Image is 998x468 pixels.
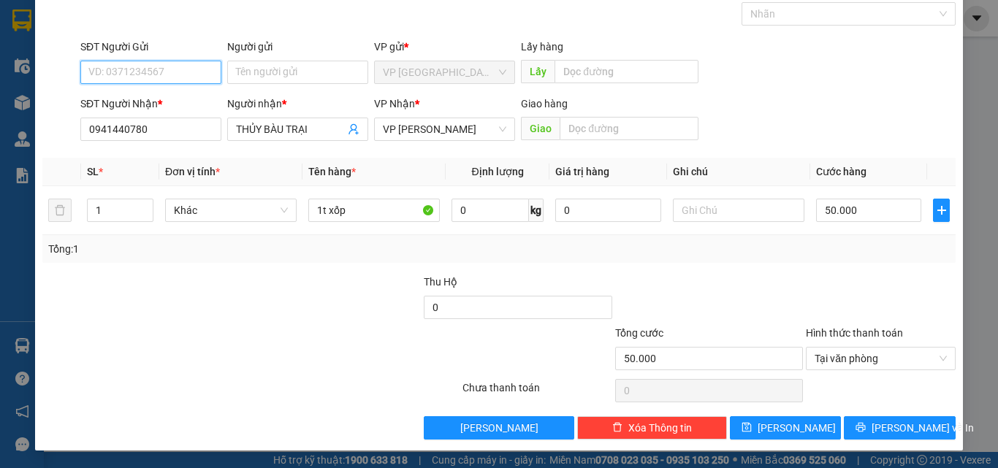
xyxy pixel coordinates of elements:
[560,117,698,140] input: Dọc đường
[673,199,804,222] input: Ghi Chú
[374,39,515,55] div: VP gửi
[521,60,555,83] span: Lấy
[48,241,386,257] div: Tổng: 1
[667,158,810,186] th: Ghi chú
[555,166,609,177] span: Giá trị hàng
[555,199,660,222] input: 0
[758,420,836,436] span: [PERSON_NAME]
[933,199,950,222] button: plus
[615,327,663,339] span: Tổng cước
[424,276,457,288] span: Thu Hộ
[471,166,523,177] span: Định lượng
[628,420,692,436] span: Xóa Thông tin
[383,61,506,83] span: VP Đà Lạt
[461,380,614,405] div: Chưa thanh toán
[374,98,415,110] span: VP Nhận
[844,416,956,440] button: printer[PERSON_NAME] và In
[529,199,544,222] span: kg
[227,39,368,55] div: Người gửi
[555,60,698,83] input: Dọc đường
[308,166,356,177] span: Tên hàng
[348,123,359,135] span: user-add
[424,416,574,440] button: [PERSON_NAME]
[80,96,221,112] div: SĐT Người Nhận
[87,166,99,177] span: SL
[612,422,622,434] span: delete
[934,204,949,216] span: plus
[48,199,72,222] button: delete
[308,199,440,222] input: VD: Bàn, Ghế
[227,96,368,112] div: Người nhận
[165,166,220,177] span: Đơn vị tính
[730,416,842,440] button: save[PERSON_NAME]
[806,327,903,339] label: Hình thức thanh toán
[80,39,221,55] div: SĐT Người Gửi
[521,41,563,53] span: Lấy hàng
[577,416,727,440] button: deleteXóa Thông tin
[815,348,947,369] span: Tại văn phòng
[174,199,288,221] span: Khác
[856,422,866,434] span: printer
[816,166,866,177] span: Cước hàng
[460,420,538,436] span: [PERSON_NAME]
[742,422,752,434] span: save
[383,118,506,140] span: VP Phan Thiết
[872,420,974,436] span: [PERSON_NAME] và In
[521,98,568,110] span: Giao hàng
[521,117,560,140] span: Giao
